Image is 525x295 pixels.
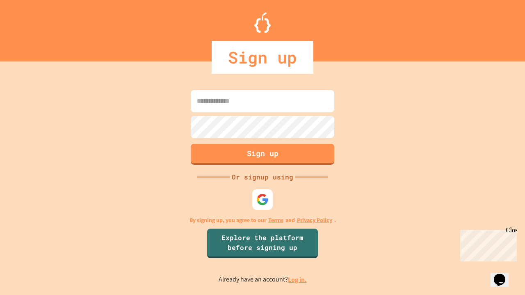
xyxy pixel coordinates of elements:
[297,216,332,225] a: Privacy Policy
[219,275,307,285] p: Already have an account?
[254,12,271,33] img: Logo.svg
[212,41,313,74] div: Sign up
[207,229,318,258] a: Explore the platform before signing up
[288,275,307,284] a: Log in.
[3,3,57,52] div: Chat with us now!Close
[457,227,517,261] iframe: chat widget
[230,172,295,182] div: Or signup using
[491,262,517,287] iframe: chat widget
[268,216,283,225] a: Terms
[256,193,269,206] img: google-icon.svg
[189,216,336,225] p: By signing up, you agree to our and .
[191,144,334,165] button: Sign up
